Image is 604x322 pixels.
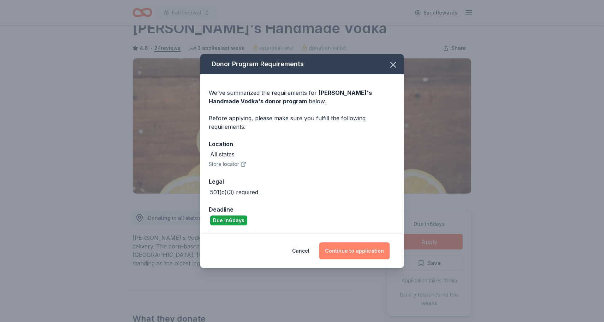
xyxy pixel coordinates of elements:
[209,139,395,149] div: Location
[209,88,395,105] div: We've summarized the requirements for below.
[209,177,395,186] div: Legal
[210,215,247,225] div: Due in 6 days
[209,114,395,131] div: Before applying, please make sure you fulfill the following requirements:
[210,188,258,196] div: 501(c)(3) required
[319,242,390,259] button: Continue to application
[209,205,395,214] div: Deadline
[209,160,246,168] button: Store locator
[292,242,309,259] button: Cancel
[210,150,235,159] div: All states
[200,54,404,74] div: Donor Program Requirements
